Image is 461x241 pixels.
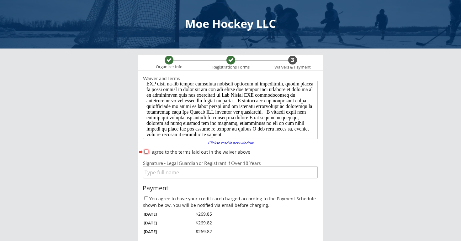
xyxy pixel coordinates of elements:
[181,211,212,217] div: $269.85
[138,149,144,155] button: forward
[143,161,318,166] div: Signature - Legal Guardian or Registrant if Over 18 Years
[144,220,172,226] div: [DATE]
[271,65,314,70] div: Waivers & Payment
[152,64,186,69] div: Organizer Info
[143,76,318,81] div: Waiver and Terms
[6,18,455,29] div: Moe Hockey LLC
[143,166,318,178] input: Type full name
[204,141,257,145] div: Click to read in new window
[149,149,250,155] label: I agree to the terms laid out in the waiver above
[209,65,252,70] div: Registrations Forms
[181,220,212,226] div: $269.82
[144,229,172,234] div: [DATE]
[288,57,297,64] div: 3
[144,211,172,217] div: [DATE]
[143,196,316,208] label: You agree to have your credit card charged according to the Payment Schedule shown below. You wil...
[181,228,212,235] div: $269.82
[143,185,318,192] div: Payment
[204,141,257,146] a: Click to read in new window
